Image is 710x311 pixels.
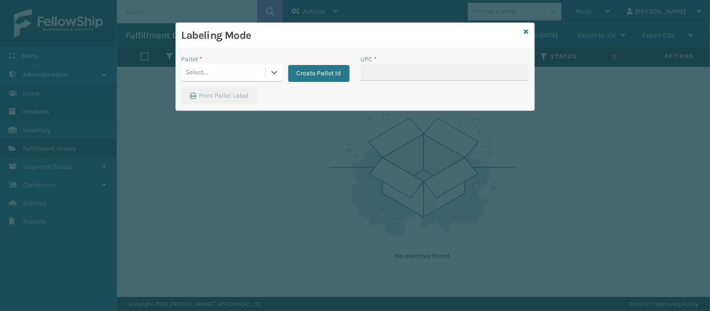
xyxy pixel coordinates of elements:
[186,68,208,78] div: Select...
[182,54,203,64] label: Pallet
[288,65,350,82] button: Create Pallet Id
[361,54,377,64] label: UPC
[182,29,520,43] h3: Labeling Mode
[182,87,257,104] button: Print Pallet Label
